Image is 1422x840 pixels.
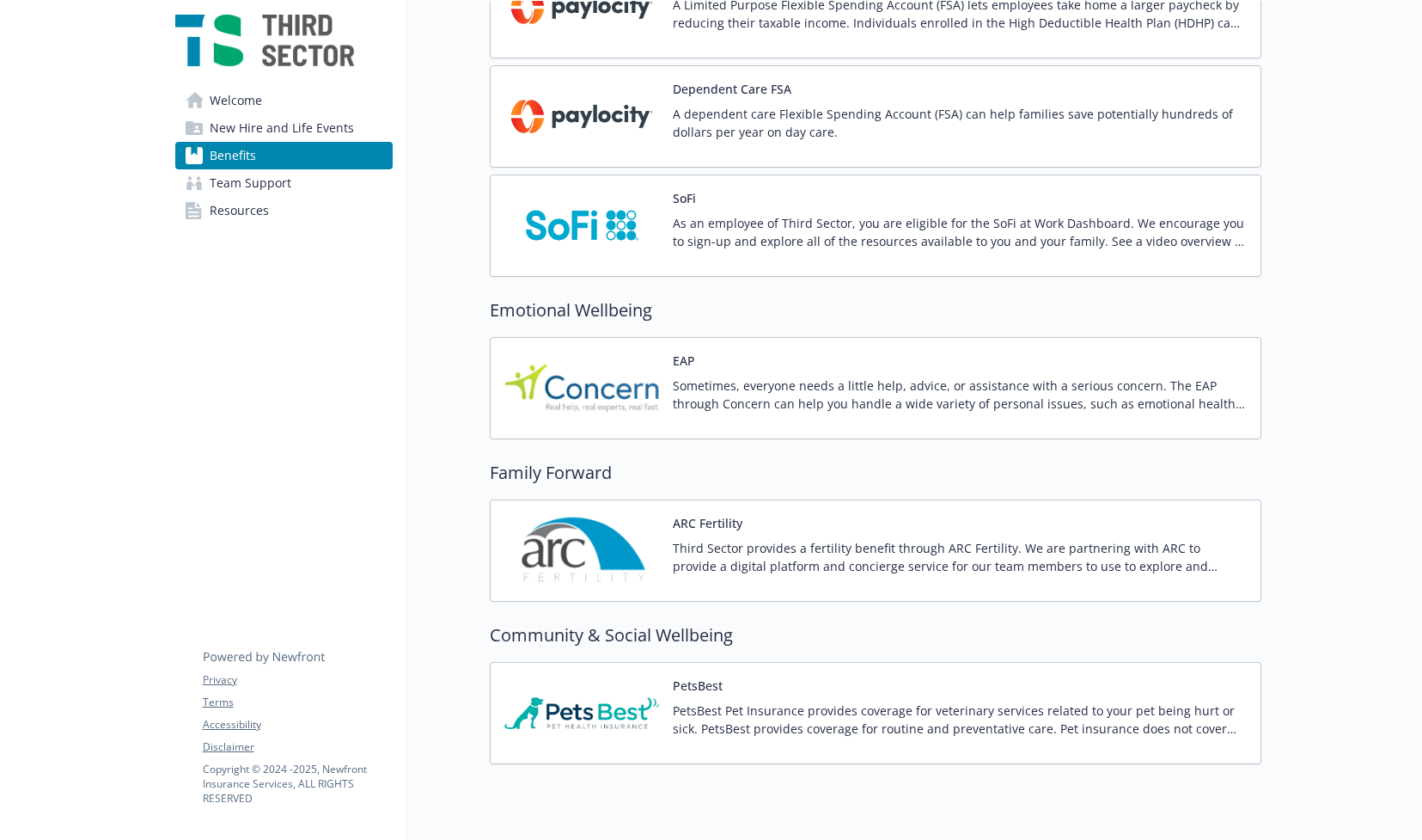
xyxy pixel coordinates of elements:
button: SoFi [673,189,696,207]
button: PetsBest [673,677,723,695]
img: Pets Best Insurance Services carrier logo [504,677,659,750]
a: Team Support [175,169,393,197]
button: EAP [673,352,695,370]
img: SoFi carrier logo [504,189,659,262]
a: Accessibility [203,717,392,733]
img: CONCERN Employee Assistance carrier logo [504,352,659,425]
span: Welcome [210,87,262,114]
a: New Hire and Life Events [175,114,393,142]
span: New Hire and Life Events [210,114,354,142]
span: Resources [210,197,269,224]
h2: Emotional Wellbeing [490,297,1261,323]
a: Disclaimer [203,739,392,755]
button: Dependent Care FSA [673,80,791,98]
h2: Family Forward [490,460,1261,486]
h2: Community & Social Wellbeing [490,622,1261,648]
a: Resources [175,197,393,224]
p: Sometimes, everyone needs a little help, advice, or assistance with a serious concern. The EAP th... [673,377,1247,413]
p: PetsBest Pet Insurance provides coverage for veterinary services related to your pet being hurt o... [673,702,1247,738]
a: Privacy [203,672,392,688]
p: Copyright © 2024 - 2025 , Newfront Insurance Services, ALL RIGHTS RESERVED [203,762,392,806]
button: ARC Fertility [673,514,742,532]
p: As an employee of Third Sector, you are eligible for the SoFi at Work Dashboard. We encourage you... [673,214,1247,250]
span: Team Support [210,169,291,197]
span: Benefits [210,142,256,169]
p: Third Sector provides a fertility benefit through ARC Fertility. We are partnering with ARC to pr... [673,539,1247,575]
img: ARC Fertility carrier logo [504,514,659,587]
img: Paylocity carrier logo [504,80,659,153]
a: Terms [203,695,392,710]
p: A dependent care Flexible Spending Account (FSA) can help families save potentially hundreds of d... [673,105,1247,141]
a: Benefits [175,142,393,169]
a: Welcome [175,87,393,114]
